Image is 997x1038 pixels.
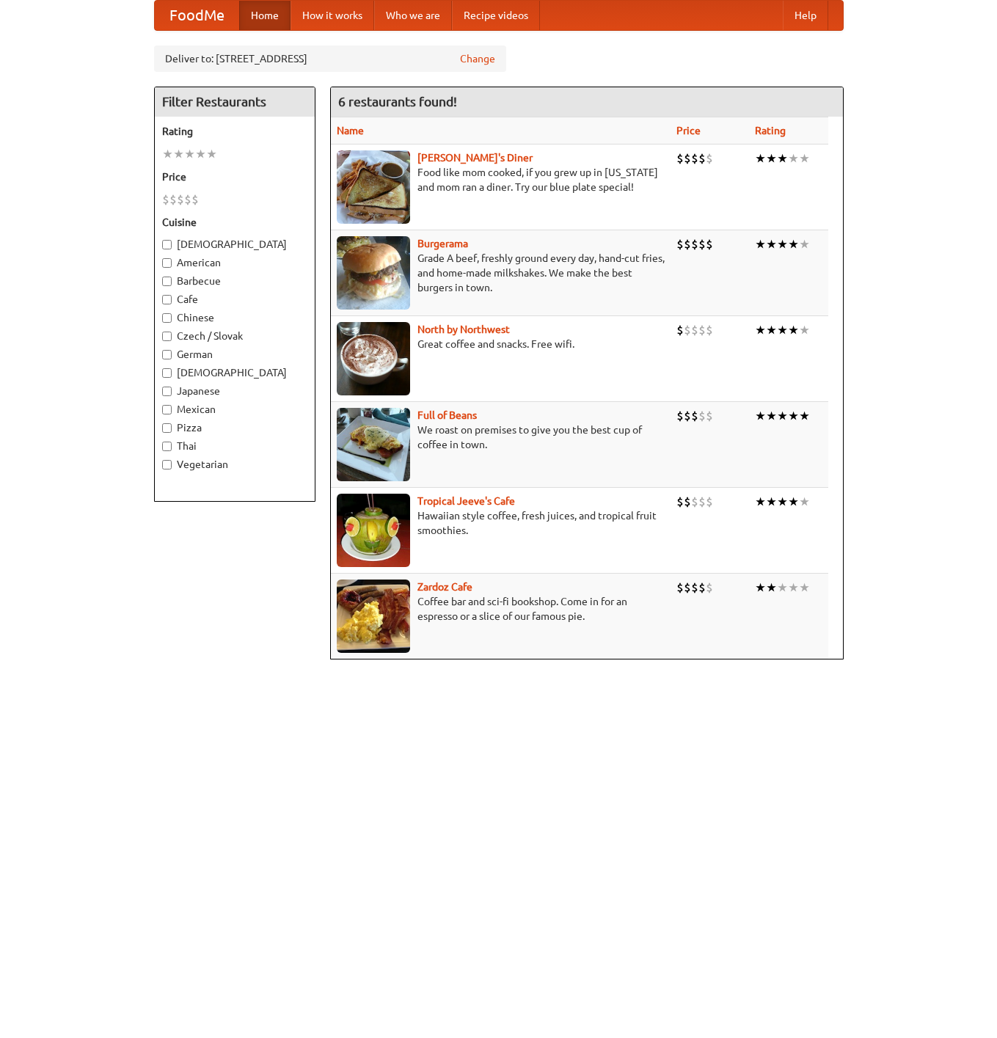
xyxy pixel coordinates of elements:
[338,95,457,109] ng-pluralize: 6 restaurants found!
[676,236,684,252] li: $
[766,580,777,596] li: ★
[162,420,307,435] label: Pizza
[755,236,766,252] li: ★
[162,442,172,451] input: Thai
[177,191,184,208] li: $
[162,215,307,230] h5: Cuisine
[706,408,713,424] li: $
[169,191,177,208] li: $
[337,322,410,395] img: north.jpg
[460,51,495,66] a: Change
[676,322,684,338] li: $
[799,322,810,338] li: ★
[337,125,364,136] a: Name
[788,408,799,424] li: ★
[676,408,684,424] li: $
[676,494,684,510] li: $
[162,439,307,453] label: Thai
[162,368,172,378] input: [DEMOGRAPHIC_DATA]
[788,494,799,510] li: ★
[162,169,307,184] h5: Price
[698,236,706,252] li: $
[684,494,691,510] li: $
[755,150,766,167] li: ★
[417,495,515,507] a: Tropical Jeeve's Cafe
[684,322,691,338] li: $
[239,1,291,30] a: Home
[684,408,691,424] li: $
[162,295,172,304] input: Cafe
[173,146,184,162] li: ★
[706,580,713,596] li: $
[684,150,691,167] li: $
[706,322,713,338] li: $
[162,313,172,323] input: Chinese
[755,125,786,136] a: Rating
[684,580,691,596] li: $
[337,594,665,624] p: Coffee bar and sci-fi bookshop. Come in for an espresso or a slice of our famous pie.
[206,146,217,162] li: ★
[162,347,307,362] label: German
[417,409,477,421] a: Full of Beans
[162,191,169,208] li: $
[162,384,307,398] label: Japanese
[766,494,777,510] li: ★
[162,402,307,417] label: Mexican
[162,258,172,268] input: American
[706,150,713,167] li: $
[766,408,777,424] li: ★
[195,146,206,162] li: ★
[777,322,788,338] li: ★
[162,292,307,307] label: Cafe
[755,322,766,338] li: ★
[766,236,777,252] li: ★
[788,580,799,596] li: ★
[162,146,173,162] li: ★
[162,387,172,396] input: Japanese
[162,310,307,325] label: Chinese
[691,580,698,596] li: $
[777,580,788,596] li: ★
[777,494,788,510] li: ★
[777,408,788,424] li: ★
[162,124,307,139] h5: Rating
[162,329,307,343] label: Czech / Slovak
[162,350,172,359] input: German
[698,494,706,510] li: $
[337,236,410,310] img: burgerama.jpg
[162,332,172,341] input: Czech / Slovak
[184,191,191,208] li: $
[417,581,472,593] a: Zardoz Cafe
[184,146,195,162] li: ★
[788,150,799,167] li: ★
[291,1,374,30] a: How it works
[788,322,799,338] li: ★
[698,322,706,338] li: $
[706,494,713,510] li: $
[417,238,468,249] a: Burgerama
[162,274,307,288] label: Barbecue
[417,324,510,335] b: North by Northwest
[162,423,172,433] input: Pizza
[799,236,810,252] li: ★
[155,1,239,30] a: FoodMe
[337,251,665,295] p: Grade A beef, freshly ground every day, hand-cut fries, and home-made milkshakes. We make the bes...
[684,236,691,252] li: $
[417,152,533,164] a: [PERSON_NAME]'s Diner
[691,150,698,167] li: $
[337,580,410,653] img: zardoz.jpg
[452,1,540,30] a: Recipe videos
[337,165,665,194] p: Food like mom cooked, if you grew up in [US_STATE] and mom ran a diner. Try our blue plate special!
[154,45,506,72] div: Deliver to: [STREET_ADDRESS]
[676,150,684,167] li: $
[162,457,307,472] label: Vegetarian
[337,337,665,351] p: Great coffee and snacks. Free wifi.
[755,580,766,596] li: ★
[698,150,706,167] li: $
[162,240,172,249] input: [DEMOGRAPHIC_DATA]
